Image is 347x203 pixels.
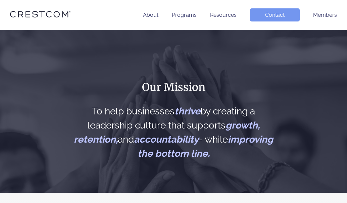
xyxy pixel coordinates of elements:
[143,12,158,18] a: About
[313,12,337,18] a: Members
[172,12,197,18] a: Programs
[210,12,237,18] a: Resources
[73,104,274,161] h2: To help businesses by creating a leadership culture that supports and - while
[175,106,200,117] span: thrive
[73,80,274,94] h1: Our Mission
[250,8,300,21] a: Contact
[134,134,199,145] span: accountability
